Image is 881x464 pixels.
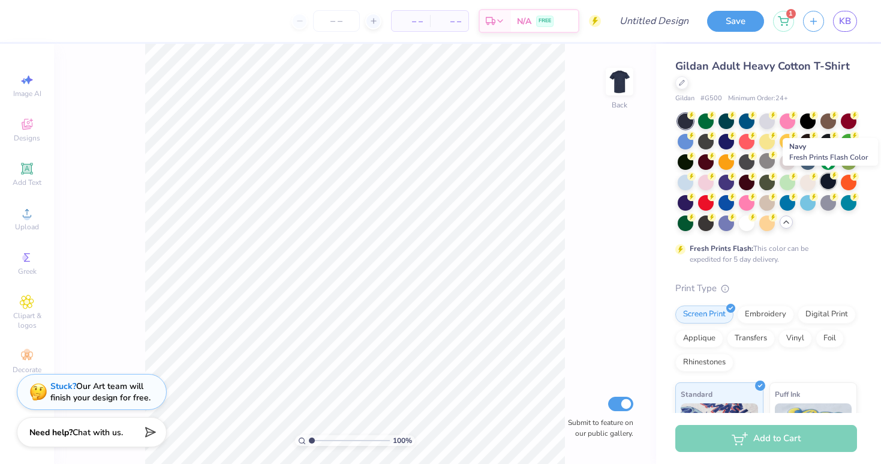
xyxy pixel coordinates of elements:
div: Digital Print [798,306,856,324]
span: Add Text [13,178,41,187]
div: Transfers [727,330,775,348]
span: FREE [539,17,551,25]
span: 1 [786,9,796,19]
span: – – [437,15,461,28]
div: Screen Print [675,306,733,324]
span: 100 % [393,435,412,446]
img: Back [608,70,632,94]
span: Designs [14,133,40,143]
span: Greek [18,267,37,276]
div: Print Type [675,282,857,295]
div: Rhinestones [675,354,733,372]
span: Minimum Order: 24 + [728,94,788,104]
span: Image AI [13,89,41,98]
div: Embroidery [737,306,794,324]
span: – – [399,15,423,28]
div: Vinyl [778,330,812,348]
div: Foil [816,330,844,348]
img: Puff Ink [775,403,852,463]
span: Chat with us. [73,427,123,438]
div: Our Art team will finish your design for free. [50,381,151,403]
span: Standard [681,388,712,400]
strong: Stuck? [50,381,76,392]
button: Save [707,11,764,32]
input: – – [313,10,360,32]
span: Clipart & logos [6,311,48,330]
strong: Fresh Prints Flash: [690,244,753,253]
div: This color can be expedited for 5 day delivery. [690,243,837,265]
div: Applique [675,330,723,348]
label: Submit to feature on our public gallery. [561,417,633,439]
span: Fresh Prints Flash Color [789,152,868,162]
div: Navy [783,138,878,166]
span: KB [839,14,851,28]
span: Puff Ink [775,388,800,400]
span: Decorate [13,365,41,375]
span: Gildan [675,94,694,104]
a: KB [833,11,857,32]
span: Gildan Adult Heavy Cotton T-Shirt [675,59,850,73]
span: N/A [517,15,531,28]
img: Standard [681,403,758,463]
span: Upload [15,222,39,232]
strong: Need help? [29,427,73,438]
div: Back [612,100,627,110]
input: Untitled Design [610,9,698,33]
span: # G500 [700,94,722,104]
